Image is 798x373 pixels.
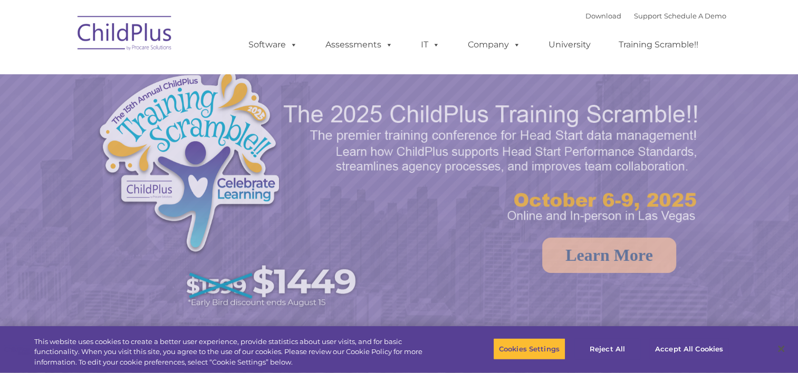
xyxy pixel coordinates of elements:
[608,34,709,55] a: Training Scramble!!
[457,34,531,55] a: Company
[238,34,308,55] a: Software
[574,338,640,360] button: Reject All
[770,337,793,360] button: Close
[634,12,662,20] a: Support
[585,12,621,20] a: Download
[664,12,726,20] a: Schedule A Demo
[542,238,676,273] a: Learn More
[493,338,565,360] button: Cookies Settings
[34,337,439,368] div: This website uses cookies to create a better user experience, provide statistics about user visit...
[315,34,403,55] a: Assessments
[410,34,450,55] a: IT
[585,12,726,20] font: |
[72,8,178,61] img: ChildPlus by Procare Solutions
[538,34,601,55] a: University
[649,338,729,360] button: Accept All Cookies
